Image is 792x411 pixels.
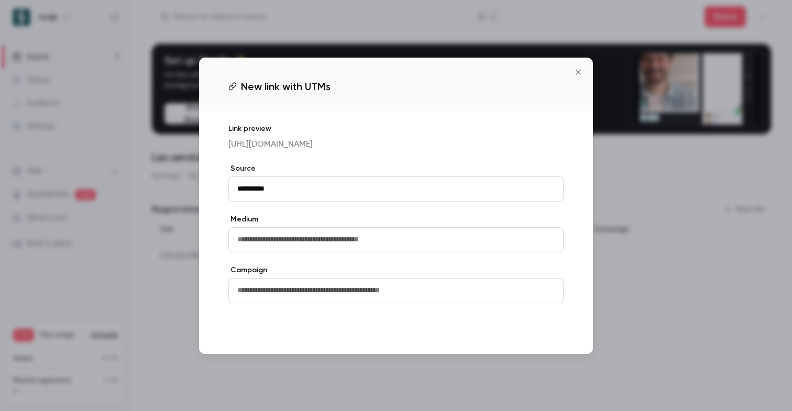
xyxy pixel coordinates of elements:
p: Link preview [228,124,564,134]
label: Source [228,163,564,174]
label: Medium [228,214,564,225]
button: Close [568,62,589,83]
button: Save [526,325,564,346]
p: [URL][DOMAIN_NAME] [228,138,564,151]
span: New link with UTMs [241,79,331,94]
label: Campaign [228,265,564,275]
